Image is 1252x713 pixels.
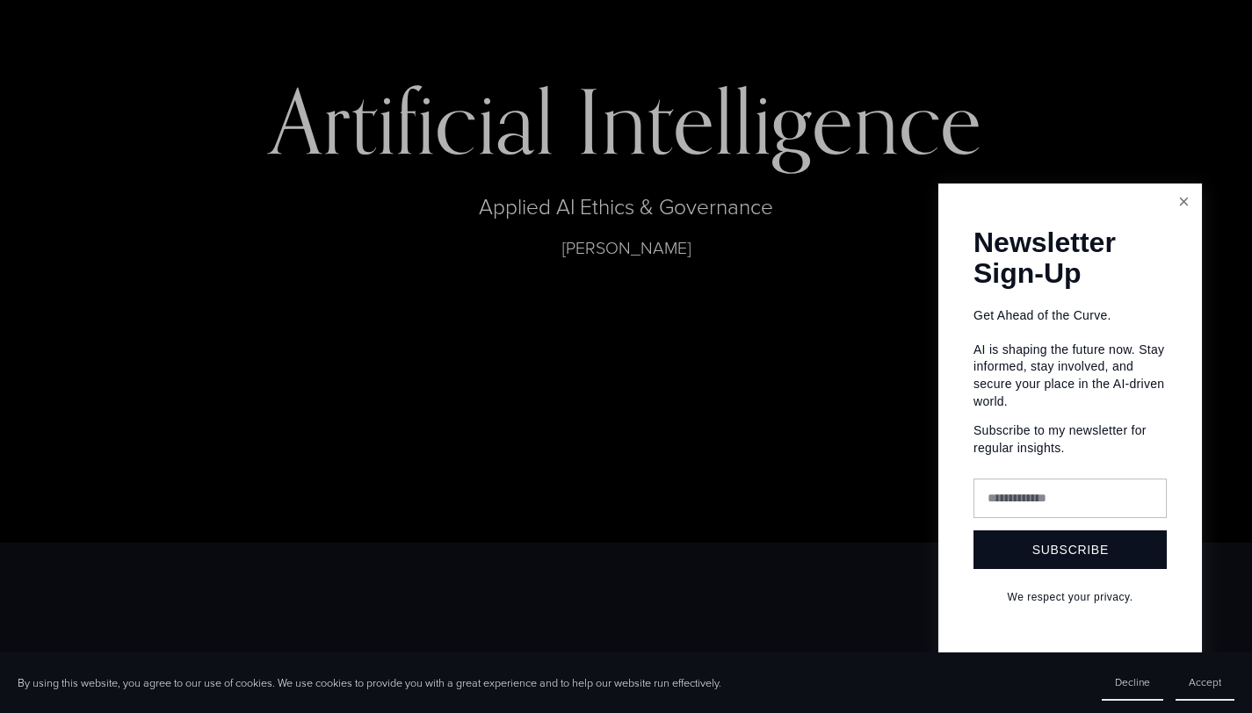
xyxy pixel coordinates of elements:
[18,675,721,691] p: By using this website, you agree to our use of cookies. We use cookies to provide you with a grea...
[1189,674,1221,689] span: Accept
[973,307,1167,411] p: Get Ahead of the Curve. AI is shaping the future now. Stay informed, stay involved, and secure yo...
[973,530,1167,569] button: Subscribe
[1102,665,1163,701] button: Decline
[1169,186,1199,217] a: Close
[973,422,1167,457] p: Subscribe to my newsletter for regular insights.
[973,227,1167,289] h1: Newsletter Sign-Up
[1032,543,1109,557] span: Subscribe
[973,591,1167,605] p: We respect your privacy.
[1115,674,1150,689] span: Decline
[1176,665,1234,701] button: Accept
